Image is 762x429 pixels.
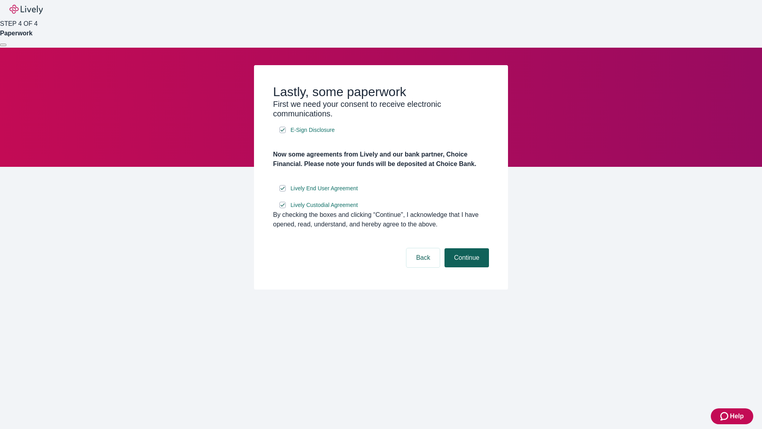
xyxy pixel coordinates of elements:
button: Continue [444,248,489,267]
h2: Lastly, some paperwork [273,84,489,99]
img: Lively [10,5,43,14]
span: Lively End User Agreement [291,184,358,193]
h3: First we need your consent to receive electronic communications. [273,99,489,118]
div: By checking the boxes and clicking “Continue", I acknowledge that I have opened, read, understand... [273,210,489,229]
span: Lively Custodial Agreement [291,201,358,209]
button: Zendesk support iconHelp [711,408,753,424]
button: Back [406,248,440,267]
a: e-sign disclosure document [289,184,360,193]
a: e-sign disclosure document [289,125,336,135]
span: Help [730,412,744,421]
span: E-Sign Disclosure [291,126,335,134]
svg: Zendesk support icon [720,412,730,421]
h4: Now some agreements from Lively and our bank partner, Choice Financial. Please note your funds wi... [273,150,489,169]
a: e-sign disclosure document [289,200,360,210]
